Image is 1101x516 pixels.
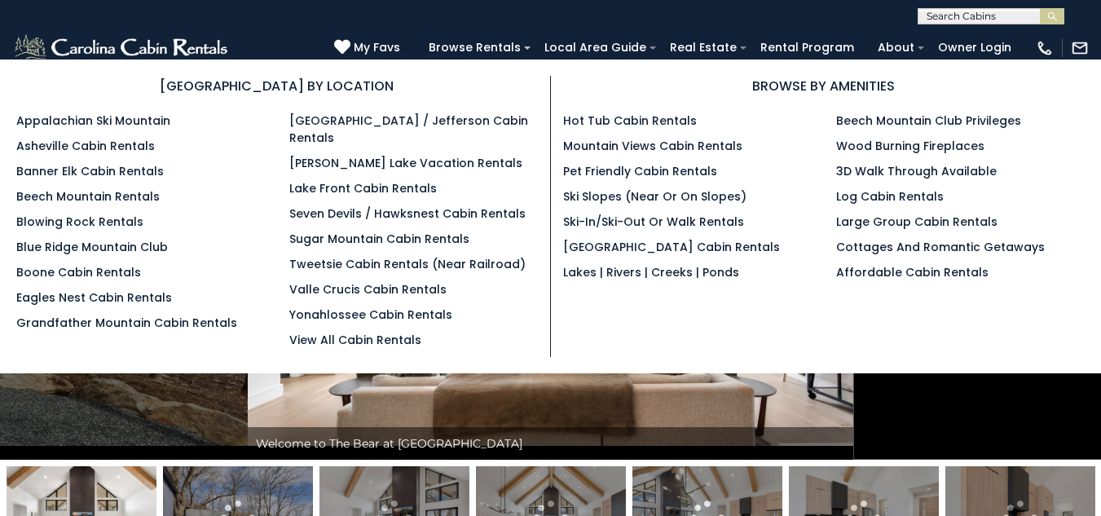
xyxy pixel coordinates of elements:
[836,112,1021,129] a: Beech Mountain Club Privileges
[289,155,522,171] a: [PERSON_NAME] Lake Vacation Rentals
[563,76,1086,96] h3: BROWSE BY AMENITIES
[16,112,170,129] a: Appalachian Ski Mountain
[289,307,452,323] a: Yonahlossee Cabin Rentals
[289,112,528,146] a: [GEOGRAPHIC_DATA] / Jefferson Cabin Rentals
[16,138,155,154] a: Asheville Cabin Rentals
[16,239,168,255] a: Blue Ridge Mountain Club
[289,180,437,196] a: Lake Front Cabin Rentals
[536,35,654,60] a: Local Area Guide
[16,214,143,230] a: Blowing Rock Rentals
[1071,39,1089,57] img: mail-regular-white.png
[563,188,746,205] a: Ski Slopes (Near or On Slopes)
[563,264,739,280] a: Lakes | Rivers | Creeks | Ponds
[662,35,745,60] a: Real Estate
[16,264,141,280] a: Boone Cabin Rentals
[12,32,232,64] img: White-1-2.png
[289,205,526,222] a: Seven Devils / Hawksnest Cabin Rentals
[289,231,469,247] a: Sugar Mountain Cabin Rentals
[334,39,404,57] a: My Favs
[421,35,529,60] a: Browse Rentals
[1036,39,1054,57] img: phone-regular-white.png
[16,76,538,96] h3: [GEOGRAPHIC_DATA] BY LOCATION
[289,256,526,272] a: Tweetsie Cabin Rentals (Near Railroad)
[836,163,997,179] a: 3D Walk Through Available
[836,138,984,154] a: Wood Burning Fireplaces
[752,35,862,60] a: Rental Program
[836,214,998,230] a: Large Group Cabin Rentals
[563,112,697,129] a: Hot Tub Cabin Rentals
[836,239,1045,255] a: Cottages and Romantic Getaways
[836,188,944,205] a: Log Cabin Rentals
[16,289,172,306] a: Eagles Nest Cabin Rentals
[563,138,742,154] a: Mountain Views Cabin Rentals
[16,188,160,205] a: Beech Mountain Rentals
[563,239,780,255] a: [GEOGRAPHIC_DATA] Cabin Rentals
[16,315,237,331] a: Grandfather Mountain Cabin Rentals
[16,163,164,179] a: Banner Elk Cabin Rentals
[289,332,421,348] a: View All Cabin Rentals
[563,163,717,179] a: Pet Friendly Cabin Rentals
[289,281,447,298] a: Valle Crucis Cabin Rentals
[870,35,923,60] a: About
[248,427,853,460] div: Welcome to The Bear at [GEOGRAPHIC_DATA]
[930,35,1020,60] a: Owner Login
[836,264,989,280] a: Affordable Cabin Rentals
[563,214,744,230] a: Ski-in/Ski-Out or Walk Rentals
[354,39,400,56] span: My Favs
